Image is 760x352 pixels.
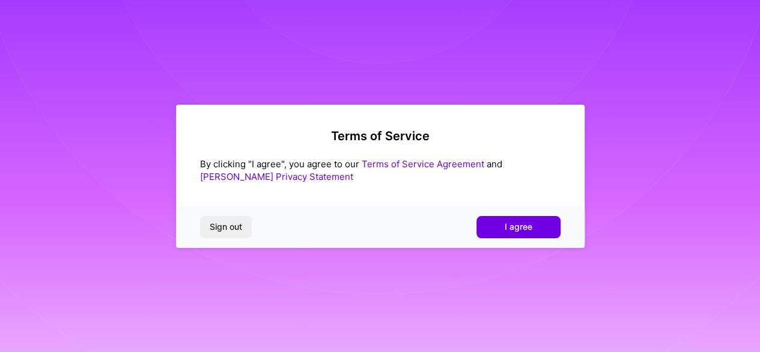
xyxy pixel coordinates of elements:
div: By clicking "I agree", you agree to our and [200,158,561,183]
a: [PERSON_NAME] Privacy Statement [200,171,353,182]
span: I agree [505,221,532,233]
h2: Terms of Service [200,129,561,143]
button: Sign out [200,216,252,238]
a: Terms of Service Agreement [362,158,484,170]
button: I agree [476,216,561,238]
span: Sign out [210,221,242,233]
